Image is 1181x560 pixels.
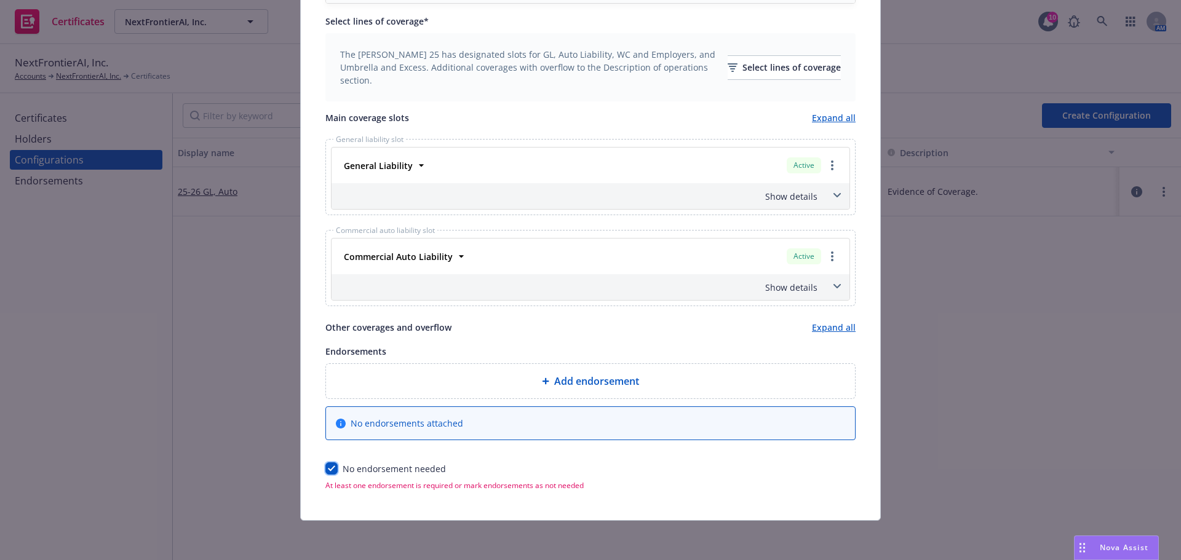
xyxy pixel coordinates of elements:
span: Other coverages and overflow [325,321,451,334]
a: Expand all [812,321,856,334]
div: Drag to move [1075,536,1090,559]
strong: General Liability [344,160,413,172]
span: The [PERSON_NAME] 25 has designated slots for GL, Auto Liability, WC and Employers, and Umbrella ... [340,48,720,87]
span: Active [792,160,816,171]
a: more [825,249,840,264]
button: Nova Assist [1074,535,1159,560]
a: more [825,158,840,173]
div: Select lines of coverage [728,56,841,79]
span: No endorsements attached [351,417,463,430]
span: At least one endorsement is required or mark endorsements as not needed [325,480,856,491]
div: Show details [332,274,849,300]
div: Add endorsement [325,363,856,399]
span: Endorsements [325,345,386,357]
div: Show details [334,190,817,203]
a: Expand all [812,111,856,124]
span: General liability slot [333,136,406,143]
div: No endorsement needed [343,462,446,475]
div: Show details [334,281,817,294]
strong: Commercial Auto Liability [344,251,453,262]
button: Select lines of coverage [728,55,841,80]
span: Commercial auto liability slot [333,227,437,234]
span: Add endorsement [554,374,639,388]
span: Main coverage slots [325,111,409,124]
div: Show details [332,183,849,209]
span: Active [792,251,816,262]
span: Nova Assist [1100,542,1148,553]
span: Select lines of coverage* [325,15,429,27]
